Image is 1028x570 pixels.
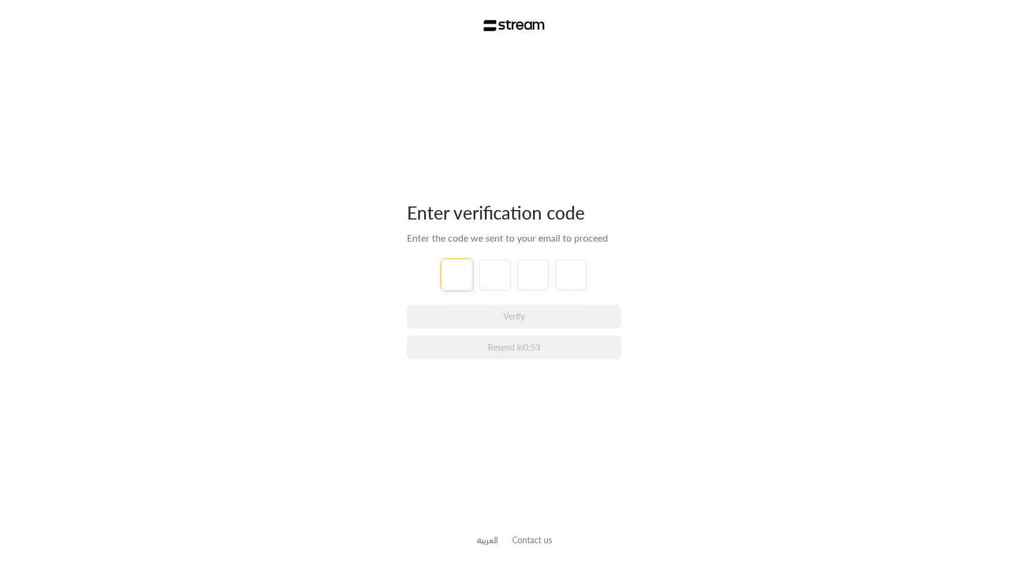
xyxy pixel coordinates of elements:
[512,535,552,545] a: Contact us
[407,201,621,224] div: Enter verification code
[484,20,545,32] img: Stream Logo
[477,529,498,551] a: العربية
[512,534,552,546] button: Contact us
[407,231,621,245] div: Enter the code we sent to your email to proceed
